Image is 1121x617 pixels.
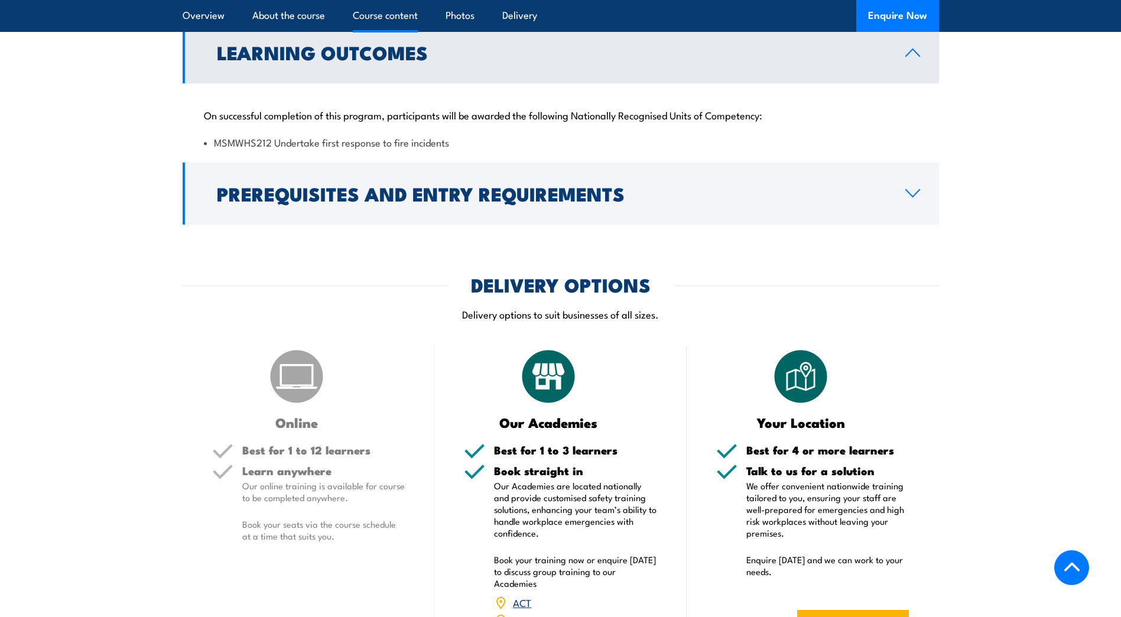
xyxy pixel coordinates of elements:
[242,444,405,456] h5: Best for 1 to 12 learners
[204,135,918,149] li: MSMWHS212 Undertake first response to fire incidents
[217,185,886,202] h2: Prerequisites and Entry Requirements
[494,444,657,456] h5: Best for 1 to 3 learners
[716,415,886,429] h3: Your Location
[746,444,909,456] h5: Best for 4 or more learners
[242,480,405,504] p: Our online training is available for course to be completed anywhere.
[183,21,939,83] a: Learning Outcomes
[494,554,657,589] p: Book your training now or enquire [DATE] to discuss group training to our Academies
[494,480,657,539] p: Our Academies are located nationally and provide customised safety training solutions, enhancing ...
[242,465,405,476] h5: Learn anywhere
[746,480,909,539] p: We offer convenient nationwide training tailored to you, ensuring your staff are well-prepared fo...
[212,415,382,429] h3: Online
[217,44,886,60] h2: Learning Outcomes
[242,518,405,542] p: Book your seats via the course schedule at a time that suits you.
[183,163,939,225] a: Prerequisites and Entry Requirements
[746,554,909,577] p: Enquire [DATE] and we can work to your needs.
[464,415,633,429] h3: Our Academies
[513,595,531,609] a: ACT
[183,307,939,321] p: Delivery options to suit businesses of all sizes.
[494,465,657,476] h5: Book straight in
[746,465,909,476] h5: Talk to us for a solution
[204,109,918,121] p: On successful completion of this program, participants will be awarded the following Nationally R...
[471,276,651,293] h2: DELIVERY OPTIONS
